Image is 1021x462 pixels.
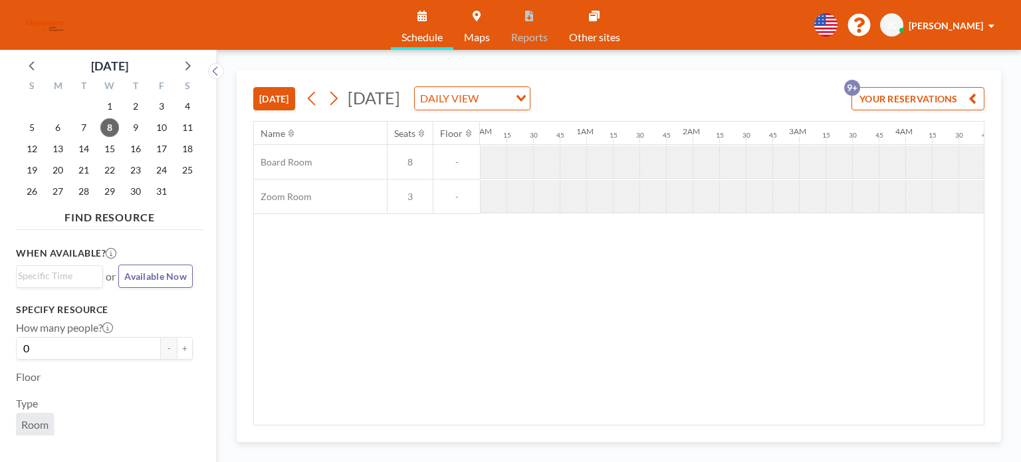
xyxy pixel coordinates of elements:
[415,87,530,110] div: Search for option
[100,140,119,158] span: Wednesday, October 15, 2025
[23,118,41,137] span: Sunday, October 5, 2025
[610,131,618,140] div: 15
[16,397,38,410] label: Type
[982,131,990,140] div: 45
[254,191,312,203] span: Zoom Room
[822,131,830,140] div: 15
[45,78,71,96] div: M
[49,140,67,158] span: Monday, October 13, 2025
[483,90,508,107] input: Search for option
[929,131,937,140] div: 15
[23,140,41,158] span: Sunday, October 12, 2025
[74,140,93,158] span: Tuesday, October 14, 2025
[401,32,443,43] span: Schedule
[71,78,97,96] div: T
[470,126,492,136] div: 12AM
[100,97,119,116] span: Wednesday, October 1, 2025
[91,57,128,75] div: [DATE]
[21,418,49,431] span: Room
[16,205,203,224] h4: FIND RESOURCE
[21,12,68,39] img: organization-logo
[152,97,171,116] span: Friday, October 3, 2025
[849,131,857,140] div: 30
[716,131,724,140] div: 15
[49,182,67,201] span: Monday, October 27, 2025
[556,131,564,140] div: 45
[683,126,700,136] div: 2AM
[74,118,93,137] span: Tuesday, October 7, 2025
[955,131,963,140] div: 30
[177,337,193,360] button: +
[503,131,511,140] div: 15
[74,182,93,201] span: Tuesday, October 28, 2025
[254,156,312,168] span: Board Room
[663,131,671,140] div: 45
[122,78,148,96] div: T
[148,78,174,96] div: F
[417,90,481,107] span: DAILY VIEW
[106,270,116,283] span: or
[875,131,883,140] div: 45
[178,97,197,116] span: Saturday, October 4, 2025
[126,182,145,201] span: Thursday, October 30, 2025
[126,118,145,137] span: Thursday, October 9, 2025
[178,140,197,158] span: Saturday, October 18, 2025
[161,337,177,360] button: -
[100,161,119,179] span: Wednesday, October 22, 2025
[909,20,983,31] span: [PERSON_NAME]
[152,182,171,201] span: Friday, October 31, 2025
[126,161,145,179] span: Thursday, October 23, 2025
[74,161,93,179] span: Tuesday, October 21, 2025
[178,161,197,179] span: Saturday, October 25, 2025
[100,182,119,201] span: Wednesday, October 29, 2025
[576,126,594,136] div: 1AM
[19,78,45,96] div: S
[124,271,187,282] span: Available Now
[49,118,67,137] span: Monday, October 6, 2025
[126,140,145,158] span: Thursday, October 16, 2025
[844,80,860,96] p: 9+
[23,161,41,179] span: Sunday, October 19, 2025
[152,140,171,158] span: Friday, October 17, 2025
[118,265,193,288] button: Available Now
[253,87,295,110] button: [DATE]
[23,182,41,201] span: Sunday, October 26, 2025
[97,78,123,96] div: W
[769,131,777,140] div: 45
[174,78,200,96] div: S
[18,269,95,283] input: Search for option
[261,128,285,140] div: Name
[440,128,463,140] div: Floor
[152,161,171,179] span: Friday, October 24, 2025
[394,128,415,140] div: Seats
[388,156,433,168] span: 8
[789,126,806,136] div: 3AM
[100,118,119,137] span: Wednesday, October 8, 2025
[152,118,171,137] span: Friday, October 10, 2025
[16,370,41,384] label: Floor
[887,19,897,31] span: JC
[388,191,433,203] span: 3
[851,87,984,110] button: YOUR RESERVATIONS9+
[433,156,480,168] span: -
[178,118,197,137] span: Saturday, October 11, 2025
[16,304,193,316] h3: Specify resource
[895,126,913,136] div: 4AM
[17,266,102,286] div: Search for option
[16,321,113,334] label: How many people?
[742,131,750,140] div: 30
[348,88,400,108] span: [DATE]
[49,161,67,179] span: Monday, October 20, 2025
[126,97,145,116] span: Thursday, October 2, 2025
[530,131,538,140] div: 30
[569,32,620,43] span: Other sites
[511,32,548,43] span: Reports
[636,131,644,140] div: 30
[433,191,480,203] span: -
[464,32,490,43] span: Maps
